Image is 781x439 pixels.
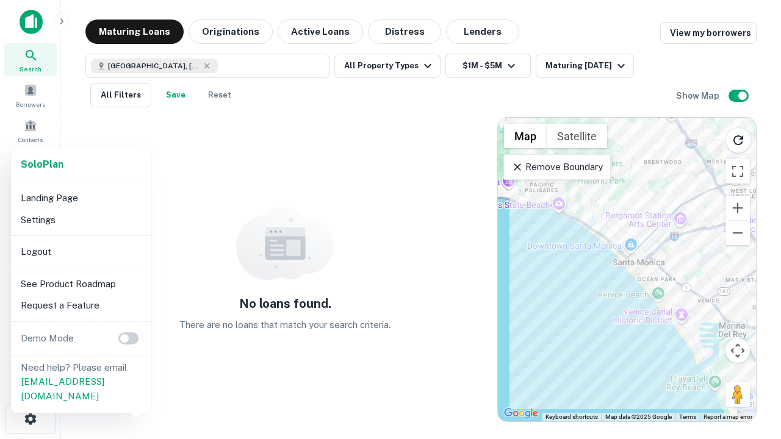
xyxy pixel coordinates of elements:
[21,159,63,170] strong: Solo Plan
[16,331,79,346] p: Demo Mode
[720,341,781,400] iframe: Chat Widget
[21,157,63,172] a: SoloPlan
[21,360,142,404] p: Need help? Please email
[21,376,104,401] a: [EMAIL_ADDRESS][DOMAIN_NAME]
[16,241,146,263] li: Logout
[16,273,146,295] li: See Product Roadmap
[16,294,146,316] li: Request a Feature
[16,187,146,209] li: Landing Page
[16,209,146,231] li: Settings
